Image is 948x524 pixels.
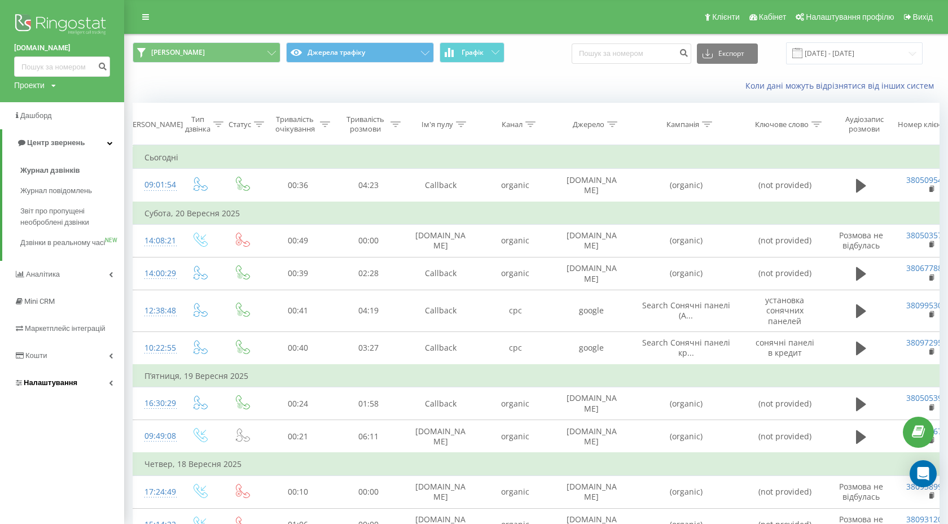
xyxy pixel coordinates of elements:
td: 00:49 [263,224,333,257]
td: (organic) [630,257,743,290]
td: 00:21 [263,420,333,453]
td: Callback [404,387,477,420]
td: (organic) [630,420,743,453]
button: Експорт [697,43,758,64]
td: 00:41 [263,290,333,332]
span: Журнал дзвінків [20,165,80,176]
div: 09:01:54 [144,174,167,196]
td: 00:00 [333,224,404,257]
td: [DOMAIN_NAME] [554,420,630,453]
td: 03:27 [333,331,404,365]
td: (organic) [630,387,743,420]
span: Mini CRM [24,297,55,305]
td: organic [477,257,554,290]
div: Статус [229,120,251,129]
td: [DOMAIN_NAME] [554,169,630,202]
span: Вихід [913,12,933,21]
button: Графік [440,42,504,63]
td: (organic) [630,475,743,508]
div: Тривалість очікування [273,115,317,134]
td: [DOMAIN_NAME] [554,224,630,257]
td: 04:23 [333,169,404,202]
td: [DOMAIN_NAME] [554,475,630,508]
span: Графік [462,49,484,56]
span: Search Сонячні панелі кр... [642,337,730,358]
span: Журнал повідомлень [20,185,92,197]
span: [PERSON_NAME] [151,48,205,57]
td: organic [477,224,554,257]
td: 04:19 [333,290,404,332]
div: Проекти [14,80,45,91]
a: Звіт про пропущені необроблені дзвінки [20,201,124,233]
td: (organic) [630,224,743,257]
td: 00:40 [263,331,333,365]
td: [DOMAIN_NAME] [554,257,630,290]
td: 01:58 [333,387,404,420]
img: Ringostat logo [14,11,110,40]
td: google [554,290,630,332]
td: (not provided) [743,420,827,453]
span: Налаштування профілю [806,12,894,21]
td: (not provided) [743,169,827,202]
a: Дзвінки в реальному часіNEW [20,233,124,253]
div: Аудіозапис розмови [837,115,892,134]
span: Дзвінки в реальному часі [20,237,105,248]
td: 00:10 [263,475,333,508]
td: organic [477,169,554,202]
button: Джерела трафіку [286,42,434,63]
span: Маркетплейс інтеграцій [25,324,106,333]
td: установка сонячних панелей [743,290,827,332]
td: 06:11 [333,420,404,453]
td: google [554,331,630,365]
div: Тип дзвінка [185,115,210,134]
div: Джерело [573,120,604,129]
div: Кампанія [666,120,699,129]
td: (not provided) [743,475,827,508]
td: [DOMAIN_NAME] [554,387,630,420]
td: Callback [404,290,477,332]
div: Ключове слово [755,120,809,129]
td: Callback [404,169,477,202]
td: 00:00 [333,475,404,508]
td: cpc [477,290,554,332]
span: Кошти [25,351,47,360]
td: 02:28 [333,257,404,290]
div: [PERSON_NAME] [126,120,183,129]
a: Журнал повідомлень [20,181,124,201]
button: [PERSON_NAME] [133,42,280,63]
td: Callback [404,331,477,365]
td: Callback [404,257,477,290]
a: Центр звернень [2,129,124,156]
span: Аналiтика [26,270,60,278]
td: [DOMAIN_NAME] [404,420,477,453]
a: Коли дані можуть відрізнятися вiд інших систем [745,80,940,91]
div: 16:30:29 [144,392,167,414]
div: Канал [502,120,523,129]
span: Розмова не відбулась [839,481,883,502]
span: Центр звернень [27,138,85,147]
span: Кабінет [759,12,787,21]
span: Дашборд [20,111,52,120]
span: Налаштування [24,378,77,387]
td: organic [477,387,554,420]
input: Пошук за номером [572,43,691,64]
td: [DOMAIN_NAME] [404,224,477,257]
a: [DOMAIN_NAME] [14,42,110,54]
td: сонячні панелі в кредит [743,331,827,365]
span: Розмова не відбулась [839,230,883,251]
td: 00:24 [263,387,333,420]
div: Open Intercom Messenger [910,460,937,487]
td: (not provided) [743,387,827,420]
td: organic [477,420,554,453]
td: 00:36 [263,169,333,202]
span: Клієнти [712,12,740,21]
td: 00:39 [263,257,333,290]
td: (organic) [630,169,743,202]
div: 14:00:29 [144,263,167,285]
td: organic [477,475,554,508]
div: 14:08:21 [144,230,167,252]
input: Пошук за номером [14,56,110,77]
div: 10:22:55 [144,337,167,359]
div: Тривалість розмови [343,115,388,134]
div: 09:49:08 [144,425,167,447]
